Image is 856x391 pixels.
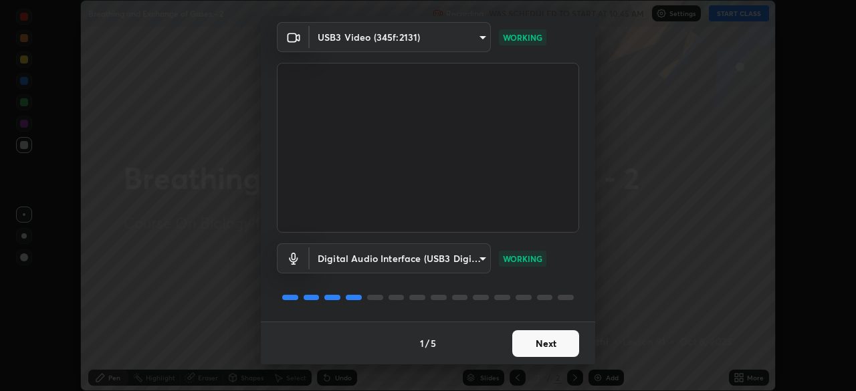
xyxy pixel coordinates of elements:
h4: 1 [420,336,424,350]
h4: / [425,336,429,350]
div: USB3 Video (345f:2131) [310,22,491,52]
p: WORKING [503,253,542,265]
div: USB3 Video (345f:2131) [310,243,491,273]
button: Next [512,330,579,357]
h4: 5 [431,336,436,350]
p: WORKING [503,31,542,43]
